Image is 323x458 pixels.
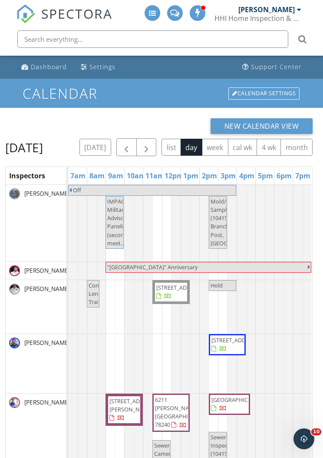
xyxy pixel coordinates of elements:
[16,12,112,30] a: SPECTORA
[181,169,201,183] a: 1pm
[77,59,119,75] a: Settings
[211,118,313,134] button: New Calendar View
[257,139,281,156] button: 4 wk
[237,169,257,183] a: 4pm
[9,265,20,276] img: 8334a47d40204d029b6682c9b1fdee83.jpeg
[89,63,115,71] div: Settings
[211,281,223,289] span: Hold
[181,139,202,156] button: day
[23,284,72,293] span: [PERSON_NAME]
[125,169,148,183] a: 10am
[239,59,305,75] a: Support Center
[228,139,257,156] button: cal wk
[23,266,72,275] span: [PERSON_NAME]
[136,138,157,156] button: Next day
[280,139,313,156] button: month
[256,169,275,183] a: 5pm
[106,169,125,183] a: 9am
[228,87,300,100] div: Calendar Settings
[155,396,210,429] span: 6211 [PERSON_NAME], [GEOGRAPHIC_DATA] 78240
[311,428,321,435] span: 10
[211,396,266,404] span: [GEOGRAPHIC_DATA]
[293,169,313,183] a: 7pm
[23,189,72,198] span: [PERSON_NAME]
[17,30,288,48] input: Search everything...
[9,338,20,348] img: resized_103945_1607186620487.jpeg
[251,63,302,71] div: Support Center
[116,138,137,156] button: Previous day
[274,169,294,183] a: 6pm
[214,14,301,23] div: HHI Home Inspection & Pest Control
[9,284,20,294] img: img_0667.jpeg
[9,188,20,199] img: jj.jpg
[5,139,43,156] h2: [DATE]
[31,63,67,71] div: Dashboard
[107,263,198,271] span: "[GEOGRAPHIC_DATA]" Anniversary
[143,169,167,183] a: 11am
[16,4,35,23] img: The Best Home Inspection Software - Spectora
[161,139,181,156] button: list
[293,428,314,449] iframe: Intercom live chat
[9,171,45,181] span: Inspectors
[68,169,88,183] a: 7am
[23,398,72,407] span: [PERSON_NAME]
[200,169,219,183] a: 2pm
[162,169,186,183] a: 12pm
[41,4,112,23] span: SPECTORA
[107,197,130,247] span: IMPACT-Military Advisory Panelists (second meet...
[18,59,70,75] a: Dashboard
[218,169,238,183] a: 3pm
[238,5,295,14] div: [PERSON_NAME]
[79,139,111,156] button: [DATE]
[9,397,20,408] img: dsc07028.jpg
[23,338,72,347] span: [PERSON_NAME]
[109,397,158,413] span: [STREET_ADDRESS][PERSON_NAME]
[156,284,205,291] span: [STREET_ADDRESS]
[87,169,107,183] a: 8am
[73,186,81,194] span: Off
[211,336,260,344] span: [STREET_ADDRESS]
[202,139,228,156] button: week
[211,197,267,247] span: Mold/Air Sampling (10415 Branch Post, [GEOGRAPHIC_DATA])
[89,281,109,306] span: Contact Lens Trails
[227,87,300,100] a: Calendar Settings
[23,86,301,101] h1: Calendar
